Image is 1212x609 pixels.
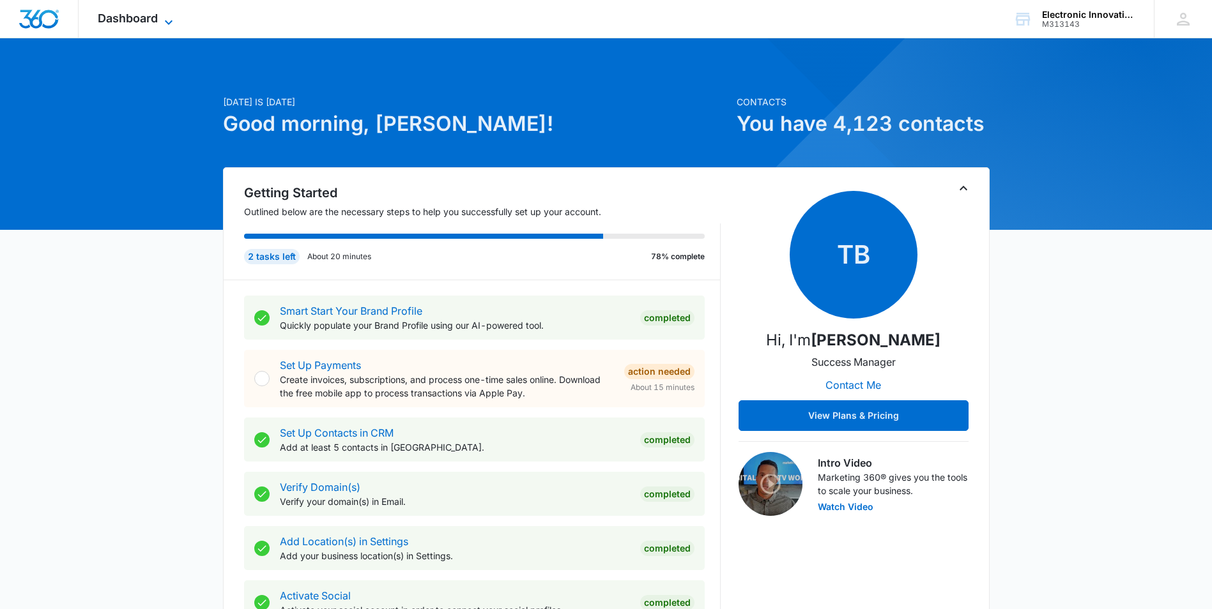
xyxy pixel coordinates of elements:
a: Smart Start Your Brand Profile [280,304,422,317]
a: Add Location(s) in Settings [280,535,408,548]
div: Completed [640,541,694,556]
p: About 20 minutes [307,251,371,262]
p: Verify your domain(s) in Email. [280,495,630,508]
button: Contact Me [813,370,894,400]
a: Verify Domain(s) [280,481,360,493]
a: Activate Social [280,589,351,602]
span: About 15 minutes [631,382,694,393]
div: account id [1042,20,1135,29]
img: Intro Video [739,452,802,516]
h2: Getting Started [244,183,721,202]
div: Action Needed [624,364,694,379]
p: Marketing 360® gives you the tools to scale your business. [818,470,969,497]
button: View Plans & Pricing [739,400,969,431]
a: Set Up Contacts in CRM [280,426,394,439]
span: Dashboard [98,11,158,25]
h1: You have 4,123 contacts [737,109,990,139]
p: Quickly populate your Brand Profile using our AI-powered tool. [280,319,630,332]
div: Completed [640,486,694,502]
button: Watch Video [818,502,873,511]
h3: Intro Video [818,455,969,470]
p: Outlined below are the necessary steps to help you successfully set up your account. [244,205,721,218]
div: account name [1042,10,1135,20]
p: Success Manager [811,354,896,370]
p: Create invoices, subscriptions, and process one-time sales online. Download the free mobile app t... [280,373,614,400]
p: Contacts [737,95,990,109]
h1: Good morning, [PERSON_NAME]! [223,109,729,139]
div: Completed [640,310,694,326]
div: 2 tasks left [244,249,300,264]
a: Set Up Payments [280,359,361,372]
p: 78% complete [651,251,705,262]
div: Completed [640,432,694,447]
strong: [PERSON_NAME] [811,331,940,349]
p: Add your business location(s) in Settings. [280,549,630,562]
button: Toggle Collapse [956,181,971,196]
span: TB [790,191,917,319]
p: Add at least 5 contacts in [GEOGRAPHIC_DATA]. [280,440,630,454]
p: [DATE] is [DATE] [223,95,729,109]
p: Hi, I'm [766,329,940,352]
